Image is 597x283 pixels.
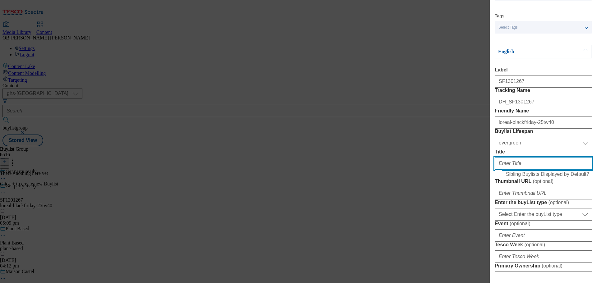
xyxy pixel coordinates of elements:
[524,242,545,247] span: ( optional )
[495,157,592,170] input: Enter Title
[542,263,562,268] span: ( optional )
[495,108,592,114] label: Friendly Name
[495,88,592,93] label: Tracking Name
[495,178,592,185] label: Thumbnail URL
[495,263,592,269] label: Primary Ownership
[548,200,569,205] span: ( optional )
[495,221,592,227] label: Event
[495,67,592,73] label: Label
[495,21,592,34] button: Select Tags
[506,171,589,177] span: Sibling Buylists Displayed by Default?
[495,116,592,129] input: Enter Friendly Name
[498,48,563,55] p: English
[495,250,592,263] input: Enter Tesco Week
[495,229,592,242] input: Enter Event
[510,221,530,226] span: ( optional )
[533,179,553,184] span: ( optional )
[495,199,592,206] label: Enter the buyList type
[495,129,592,134] label: Buylist Lifespan
[498,25,518,30] span: Select Tags
[495,242,592,248] label: Tesco Week
[495,14,505,18] label: Tags
[495,75,592,88] input: Enter Label
[495,187,592,199] input: Enter Thumbnail URL
[495,149,592,155] label: Title
[495,96,592,108] input: Enter Tracking Name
